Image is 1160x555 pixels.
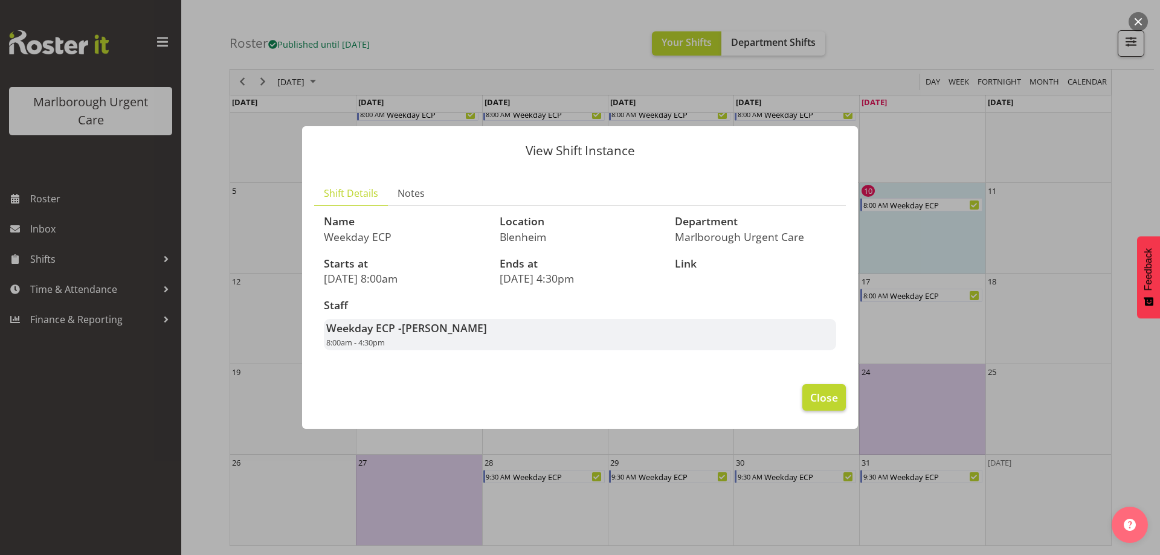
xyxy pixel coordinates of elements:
[500,216,661,228] h3: Location
[314,144,846,157] p: View Shift Instance
[802,384,846,411] button: Close
[675,258,836,270] h3: Link
[500,230,661,243] p: Blenheim
[324,186,378,201] span: Shift Details
[326,321,487,335] strong: Weekday ECP -
[326,337,385,348] span: 8:00am - 4:30pm
[324,258,485,270] h3: Starts at
[402,321,487,335] span: [PERSON_NAME]
[1137,236,1160,318] button: Feedback - Show survey
[324,272,485,285] p: [DATE] 8:00am
[1143,248,1154,290] span: Feedback
[324,216,485,228] h3: Name
[1124,519,1136,531] img: help-xxl-2.png
[810,390,838,405] span: Close
[398,186,425,201] span: Notes
[324,230,485,243] p: Weekday ECP
[500,272,661,285] p: [DATE] 4:30pm
[324,300,836,312] h3: Staff
[500,258,661,270] h3: Ends at
[675,216,836,228] h3: Department
[675,230,836,243] p: Marlborough Urgent Care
